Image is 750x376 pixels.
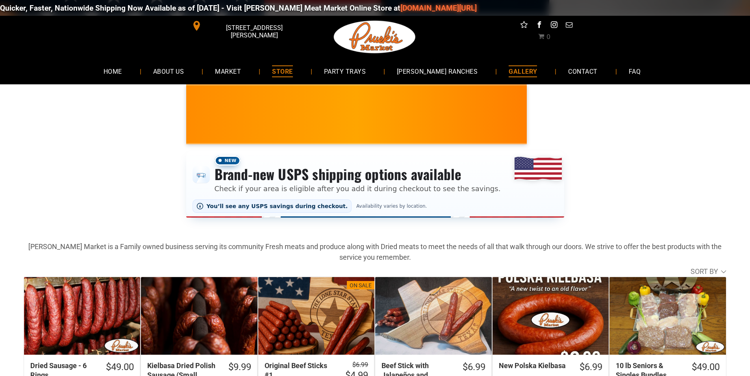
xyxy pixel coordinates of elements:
a: 10 lb Seniors &amp; Singles Bundles [609,277,726,355]
a: facebook [534,20,544,32]
a: MARKET [203,61,253,82]
div: $9.99 [228,361,251,373]
span: 0 [546,33,550,41]
a: Kielbasa Dried Polish Sausage (Small Batch) [141,277,257,355]
a: Social network [519,20,529,32]
a: CONTACT [556,61,609,82]
a: $6.99New Polska Kielbasa [493,361,609,373]
s: $6.99 [352,361,368,369]
div: New Polska Kielbasa [499,361,569,370]
a: email [564,20,574,32]
span: Availability varies by location. [355,203,428,209]
a: ABOUT US [141,61,196,82]
div: $49.00 [692,361,720,373]
div: $49.00 [106,361,134,373]
span: New [215,156,241,166]
strong: [PERSON_NAME] Market is a Family owned business serving its community Fresh meats and produce alo... [28,242,722,261]
a: [DOMAIN_NAME][URL] [400,4,477,13]
p: Check if your area is eligible after you add it during checkout to see the savings. [215,183,501,194]
div: On Sale [350,282,372,290]
a: HOME [92,61,134,82]
div: Shipping options announcement [186,151,564,218]
a: GALLERY [497,61,549,82]
h3: Brand-new USPS shipping options available [215,166,501,183]
a: PARTY TRAYS [312,61,378,82]
a: [PERSON_NAME] RANCHES [385,61,489,82]
a: Beef Stick with Jalapeños and Cheese [375,277,491,355]
span: [STREET_ADDRESS][PERSON_NAME] [203,20,305,43]
a: On SaleOriginal Beef Sticks #1 [258,277,374,355]
a: New Polska Kielbasa [493,277,609,355]
a: STORE [260,61,304,82]
a: instagram [549,20,559,32]
a: FAQ [617,61,652,82]
div: $6.99 [463,361,485,373]
img: Pruski-s+Market+HQ+Logo2-1920w.png [332,16,417,58]
span: GALLERY [509,65,537,77]
span: You’ll see any USPS savings during checkout. [207,203,348,209]
a: [STREET_ADDRESS][PERSON_NAME] [186,20,307,32]
div: $6.99 [580,361,602,373]
a: Dried Sausage - 6 Rings [24,277,140,355]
